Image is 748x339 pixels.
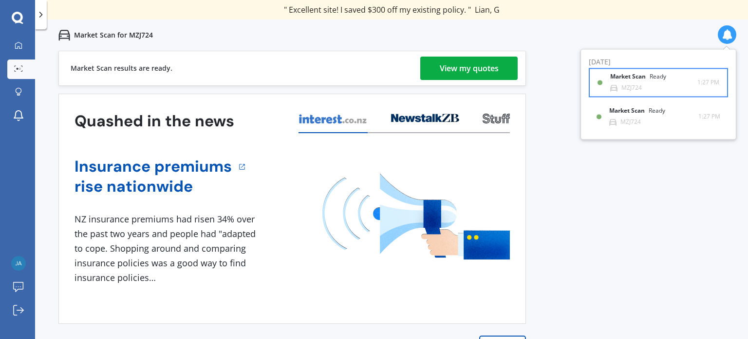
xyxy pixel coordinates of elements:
div: MZJ724 [620,119,641,125]
h3: Quashed in the news [75,111,234,131]
p: Market Scan for MZJ724 [74,30,153,40]
span: 1:27 PM [698,112,720,121]
div: Market Scan results are ready. [71,51,172,85]
img: 938f540730e89980de2714ddae0ef366 [11,256,26,271]
div: View my quotes [440,57,499,80]
a: Insurance premiums [75,157,232,177]
a: rise nationwide [75,177,232,197]
div: Ready [649,108,665,115]
img: media image [322,173,510,259]
div: [DATE] [589,57,728,68]
span: 1:27 PM [697,78,719,87]
b: Market Scan [609,108,649,115]
a: View my quotes [420,57,518,80]
div: NZ insurance premiums had risen 34% over the past two years and people had "adapted to cope. Shop... [75,212,260,285]
div: MZJ724 [621,84,642,91]
b: Market Scan [610,74,650,80]
img: car.f15378c7a67c060ca3f3.svg [58,29,70,41]
div: Ready [650,74,666,80]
